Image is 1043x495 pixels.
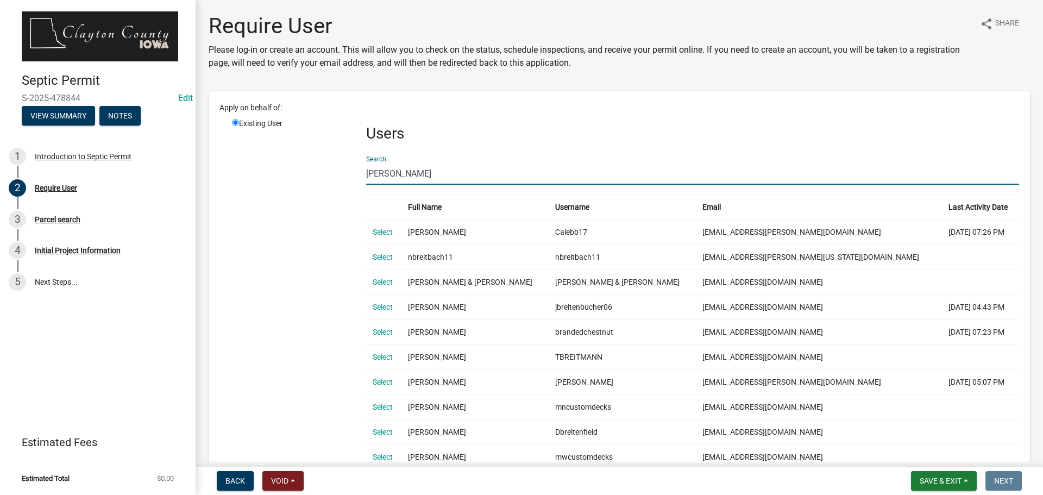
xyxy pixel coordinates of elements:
[696,245,942,270] td: [EMAIL_ADDRESS][PERSON_NAME][US_STATE][DOMAIN_NAME]
[9,179,26,197] div: 2
[9,148,26,165] div: 1
[696,369,942,394] td: [EMAIL_ADDRESS][PERSON_NAME][DOMAIN_NAME]
[373,278,393,286] a: Select
[22,73,187,89] h4: Septic Permit
[549,245,696,270] td: nbreitbach11
[22,106,95,126] button: View Summary
[178,93,193,103] a: Edit
[22,93,174,103] span: S-2025-478844
[942,195,1019,220] th: Last Activity Date
[696,394,942,419] td: [EMAIL_ADDRESS][DOMAIN_NAME]
[401,295,549,319] td: [PERSON_NAME]
[99,106,141,126] button: Notes
[401,394,549,419] td: [PERSON_NAME]
[209,13,971,39] h1: Require User
[262,471,304,491] button: Void
[920,477,962,485] span: Save & Exit
[373,328,393,336] a: Select
[366,124,1019,143] h3: Users
[35,247,121,254] div: Initial Project Information
[401,220,549,245] td: [PERSON_NAME]
[401,245,549,270] td: nbreitbach11
[401,369,549,394] td: [PERSON_NAME]
[549,344,696,369] td: TBREITMANN
[35,216,80,223] div: Parcel search
[9,211,26,228] div: 3
[980,17,993,30] i: share
[549,270,696,295] td: [PERSON_NAME] & [PERSON_NAME]
[696,444,942,469] td: [EMAIL_ADDRESS][DOMAIN_NAME]
[209,43,971,70] p: Please log-in or create an account. This will allow you to check on the status, schedule inspecti...
[211,102,1027,114] div: Apply on behalf of:
[157,475,174,482] span: $0.00
[401,195,549,220] th: Full Name
[942,319,1019,344] td: [DATE] 07:23 PM
[401,344,549,369] td: [PERSON_NAME]
[9,273,26,291] div: 5
[549,295,696,319] td: jbreitenbucher06
[401,419,549,444] td: [PERSON_NAME]
[549,394,696,419] td: mncustomdecks
[99,112,141,121] wm-modal-confirm: Notes
[373,303,393,311] a: Select
[401,444,549,469] td: [PERSON_NAME]
[35,153,131,160] div: Introduction to Septic Permit
[696,295,942,319] td: [EMAIL_ADDRESS][DOMAIN_NAME]
[911,471,977,491] button: Save & Exit
[549,195,696,220] th: Username
[942,295,1019,319] td: [DATE] 04:43 PM
[971,13,1028,34] button: shareShare
[549,319,696,344] td: brandedchestnut
[22,11,178,61] img: Clayton County, Iowa
[549,419,696,444] td: Dbreitenfield
[373,403,393,411] a: Select
[549,369,696,394] td: [PERSON_NAME]
[225,477,245,485] span: Back
[401,319,549,344] td: [PERSON_NAME]
[217,471,254,491] button: Back
[942,369,1019,394] td: [DATE] 05:07 PM
[9,431,178,453] a: Estimated Fees
[696,319,942,344] td: [EMAIL_ADDRESS][DOMAIN_NAME]
[696,344,942,369] td: [EMAIL_ADDRESS][DOMAIN_NAME]
[696,419,942,444] td: [EMAIL_ADDRESS][DOMAIN_NAME]
[373,253,393,261] a: Select
[271,477,288,485] span: Void
[373,428,393,436] a: Select
[995,17,1019,30] span: Share
[549,444,696,469] td: mwcustomdecks
[401,270,549,295] td: [PERSON_NAME] & [PERSON_NAME]
[985,471,1022,491] button: Next
[22,475,70,482] span: Estimated Total
[373,378,393,386] a: Select
[373,228,393,236] a: Select
[696,270,942,295] td: [EMAIL_ADDRESS][DOMAIN_NAME]
[9,242,26,259] div: 4
[696,220,942,245] td: [EMAIL_ADDRESS][PERSON_NAME][DOMAIN_NAME]
[22,112,95,121] wm-modal-confirm: Summary
[178,93,193,103] wm-modal-confirm: Edit Application Number
[35,184,77,192] div: Require User
[696,195,942,220] th: Email
[373,353,393,361] a: Select
[942,220,1019,245] td: [DATE] 07:26 PM
[373,453,393,461] a: Select
[994,477,1013,485] span: Next
[549,220,696,245] td: Calebb17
